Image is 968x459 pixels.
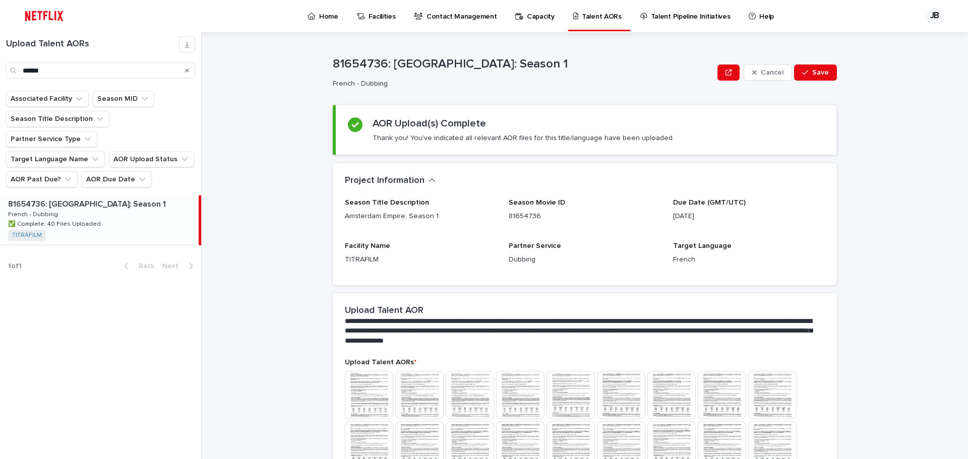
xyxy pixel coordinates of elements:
span: Cancel [761,69,783,76]
span: Upload Talent AORs [345,359,416,366]
span: Partner Service [509,242,561,249]
span: Next [162,263,185,270]
button: AOR Due Date [82,171,152,187]
span: Season Movie ID [509,199,565,206]
p: 81654736: [GEOGRAPHIC_DATA]: Season 1 [333,57,713,72]
span: Save [812,69,829,76]
span: Back [133,263,154,270]
button: Season Title Description [6,111,109,127]
span: Due Date (GMT/UTC) [673,199,746,206]
p: Thank you! You've indicated all relevant AOR files for this title/language have been uploaded. [373,134,674,143]
p: TITRAFILM [345,254,497,265]
h1: Upload Talent AORs [6,39,179,50]
button: Project Information [345,175,436,186]
img: ifQbXi3ZQGMSEF7WDB7W [20,6,68,26]
button: Associated Facility [6,91,89,107]
button: Back [116,261,158,271]
h2: AOR Upload(s) Complete [373,117,486,129]
button: Next [158,261,201,271]
span: Facility Name [345,242,390,249]
button: Cancel [744,64,792,81]
p: 81654736 [509,211,660,222]
button: AOR Upload Status [109,151,194,167]
h2: Upload Talent AOR [345,305,423,316]
p: 81654736: [GEOGRAPHIC_DATA]: Season 1 [8,198,168,209]
p: ✅ Complete: 40 Files Uploaded [8,219,103,228]
p: [DATE] [673,211,825,222]
a: TITRAFILM [12,232,42,239]
button: Season MID [93,91,154,107]
button: Partner Service Type [6,131,97,147]
p: Dubbing [509,254,660,265]
p: French [673,254,825,265]
p: Amsterdam Empire: Season 1 [345,211,497,222]
p: French - Dubbing [333,80,709,88]
p: French - Dubbing [8,209,60,218]
button: Target Language Name [6,151,105,167]
h2: Project Information [345,175,425,186]
input: Search [6,62,195,79]
span: Target Language [673,242,732,249]
button: AOR Past Due? [6,171,78,187]
div: JB [927,8,943,24]
span: Season Title Description [345,199,429,206]
button: Save [794,64,837,81]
